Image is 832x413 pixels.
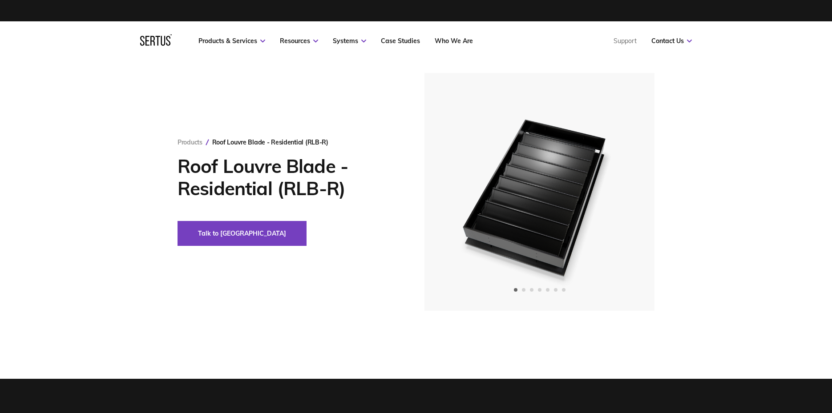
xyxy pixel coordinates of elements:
a: Support [614,37,637,45]
a: Who We Are [435,37,473,45]
span: Go to slide 2 [522,288,525,292]
span: Go to slide 5 [546,288,549,292]
a: Contact Us [651,37,692,45]
button: Talk to [GEOGRAPHIC_DATA] [178,221,307,246]
a: Products & Services [198,37,265,45]
a: Systems [333,37,366,45]
a: Case Studies [381,37,420,45]
a: Products [178,138,202,146]
span: Go to slide 7 [562,288,565,292]
a: Resources [280,37,318,45]
span: Go to slide 4 [538,288,541,292]
span: Go to slide 6 [554,288,557,292]
h1: Roof Louvre Blade - Residential (RLB-R) [178,155,398,200]
span: Go to slide 3 [530,288,533,292]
